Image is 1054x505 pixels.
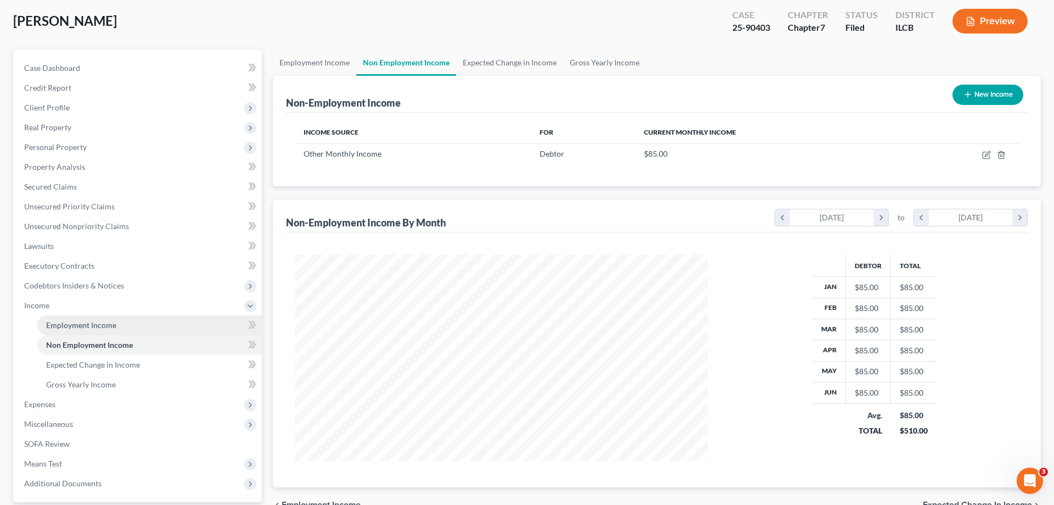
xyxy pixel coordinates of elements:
span: Expenses [24,399,55,409]
div: [DATE] [790,209,874,226]
span: Other Monthly Income [304,149,382,158]
div: $85.00 [900,410,928,421]
th: Jun [812,382,846,403]
button: New Income [952,85,1023,105]
div: ILCB [895,21,935,34]
div: District [895,9,935,21]
span: Additional Documents [24,479,102,488]
span: Real Property [24,123,71,132]
span: Property Analysis [24,162,85,171]
div: Filed [845,21,878,34]
span: Unsecured Priority Claims [24,202,115,211]
a: SOFA Review [15,434,262,454]
span: Personal Property [24,142,87,152]
div: $85.00 [855,282,882,293]
span: 7 [820,22,825,32]
span: Case Dashboard [24,63,80,73]
span: Current Monthly Income [644,128,736,136]
th: Mar [812,319,846,340]
a: Employment Income [273,49,356,76]
span: [PERSON_NAME] [13,13,117,29]
span: Income [24,301,49,310]
div: $85.00 [855,324,882,335]
span: Unsecured Nonpriority Claims [24,221,129,231]
a: Gross Yearly Income [563,49,646,76]
td: $85.00 [891,277,937,298]
td: $85.00 [891,319,937,340]
a: Expected Change in Income [37,355,262,375]
a: Gross Yearly Income [37,375,262,395]
a: Employment Income [37,315,262,335]
span: Non Employment Income [46,340,133,349]
i: chevron_right [873,209,888,226]
a: Secured Claims [15,177,262,197]
div: Chapter [788,21,828,34]
a: Case Dashboard [15,58,262,78]
span: Executory Contracts [24,261,94,270]
td: $85.00 [891,298,937,319]
span: Debtor [540,149,564,158]
span: Income Source [304,128,358,136]
a: Non Employment Income [356,49,456,76]
span: Means Test [24,459,62,468]
a: Executory Contracts [15,256,262,276]
td: $85.00 [891,382,937,403]
th: Jan [812,277,846,298]
div: Non-Employment Income By Month [286,216,446,229]
div: Avg. [855,410,882,421]
i: chevron_left [775,209,790,226]
span: Employment Income [46,320,116,330]
div: $85.00 [855,366,882,377]
iframe: Intercom live chat [1017,468,1043,494]
span: $85.00 [644,149,668,158]
td: $85.00 [891,340,937,361]
span: SOFA Review [24,439,70,448]
button: Preview [952,9,1028,34]
th: Debtor [846,254,891,276]
div: Non-Employment Income [286,96,401,109]
div: Case [732,9,770,21]
div: TOTAL [855,425,882,436]
div: [DATE] [929,209,1013,226]
span: Client Profile [24,103,70,112]
a: Property Analysis [15,157,262,177]
i: chevron_left [914,209,929,226]
a: Unsecured Nonpriority Claims [15,217,262,236]
div: Status [845,9,878,21]
div: $510.00 [900,425,928,436]
span: Gross Yearly Income [46,380,116,389]
div: Chapter [788,9,828,21]
a: Non Employment Income [37,335,262,355]
span: 3 [1039,468,1048,476]
a: Expected Change in Income [456,49,563,76]
div: $85.00 [855,303,882,314]
div: 25-90403 [732,21,770,34]
a: Lawsuits [15,236,262,256]
i: chevron_right [1012,209,1027,226]
div: $85.00 [855,387,882,398]
span: Credit Report [24,83,71,92]
span: Secured Claims [24,182,77,191]
div: $85.00 [855,345,882,356]
span: Miscellaneous [24,419,73,429]
a: Unsecured Priority Claims [15,197,262,217]
th: Total [891,254,937,276]
span: Expected Change in Income [46,360,140,369]
span: For [540,128,553,136]
th: Apr [812,340,846,361]
a: Credit Report [15,78,262,98]
th: Feb [812,298,846,319]
span: Codebtors Insiders & Notices [24,281,124,290]
span: Lawsuits [24,241,54,251]
span: to [898,212,905,223]
td: $85.00 [891,361,937,382]
th: May [812,361,846,382]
